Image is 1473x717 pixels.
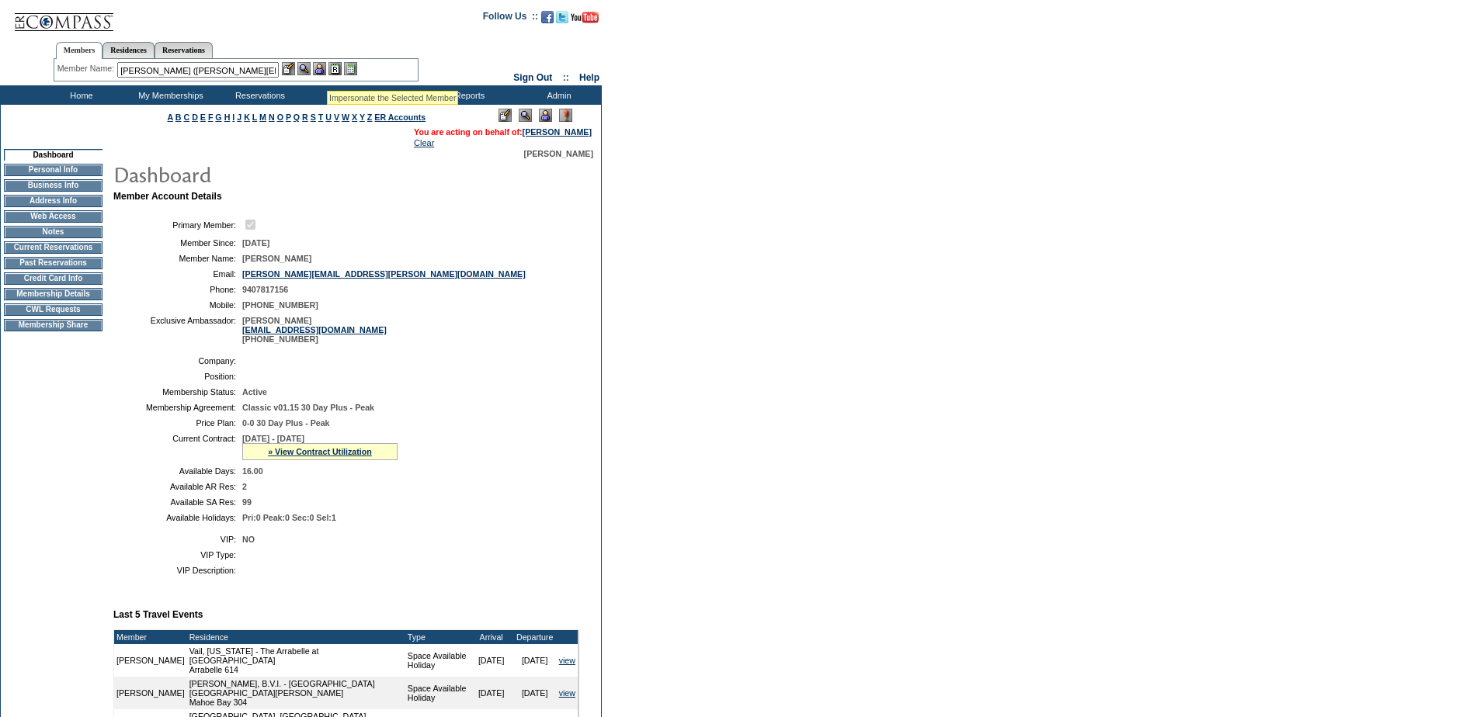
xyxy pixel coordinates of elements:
[244,113,250,122] a: K
[539,109,552,122] img: Impersonate
[499,109,512,122] img: Edit Mode
[513,630,557,644] td: Departure
[559,656,575,665] a: view
[187,677,405,709] td: [PERSON_NAME], B.V.I. - [GEOGRAPHIC_DATA] [GEOGRAPHIC_DATA][PERSON_NAME] Mahoe Bay 304
[113,158,423,189] img: pgTtlDashboard.gif
[168,113,173,122] a: A
[513,677,557,709] td: [DATE]
[311,113,316,122] a: S
[367,113,373,122] a: Z
[277,113,283,122] a: O
[35,85,124,105] td: Home
[571,16,599,25] a: Subscribe to our YouTube Channel
[120,403,236,412] td: Membership Agreement:
[286,113,291,122] a: P
[4,226,102,238] td: Notes
[556,16,568,25] a: Follow us on Twitter
[325,113,332,122] a: U
[344,62,357,75] img: b_calculator.gif
[519,109,532,122] img: View Mode
[242,535,255,544] span: NO
[4,179,102,192] td: Business Info
[405,630,470,644] td: Type
[523,127,592,137] a: [PERSON_NAME]
[215,113,221,122] a: G
[120,466,236,476] td: Available Days:
[4,257,102,269] td: Past Reservations
[4,195,102,207] td: Address Info
[120,356,236,365] td: Company:
[282,62,295,75] img: b_edit.gif
[470,644,513,677] td: [DATE]
[334,113,339,122] a: V
[120,387,236,397] td: Membership Status:
[214,85,303,105] td: Reservations
[120,550,236,559] td: VIP Type:
[556,11,568,23] img: Follow us on Twitter
[120,238,236,248] td: Member Since:
[423,85,512,105] td: Reports
[242,513,336,522] span: Pri:0 Peak:0 Sec:0 Sel:1
[374,113,426,122] a: ER Accounts
[242,482,247,491] span: 2
[120,285,236,294] td: Phone:
[559,688,575,698] a: view
[120,434,236,460] td: Current Contract:
[242,238,269,248] span: [DATE]
[237,113,241,122] a: J
[120,269,236,279] td: Email:
[259,113,266,122] a: M
[268,447,372,456] a: » View Contract Utilization
[297,62,311,75] img: View
[513,72,552,83] a: Sign Out
[414,138,434,147] a: Clear
[524,149,593,158] span: [PERSON_NAME]
[302,113,308,122] a: R
[559,109,572,122] img: Log Concern/Member Elevation
[4,241,102,254] td: Current Reservations
[294,113,300,122] a: Q
[414,127,592,137] span: You are acting on behalf of:
[192,113,198,122] a: D
[120,254,236,263] td: Member Name:
[242,269,526,279] a: [PERSON_NAME][EMAIL_ADDRESS][PERSON_NAME][DOMAIN_NAME]
[405,644,470,677] td: Space Available Holiday
[120,418,236,428] td: Price Plan:
[120,482,236,491] td: Available AR Res:
[242,403,374,412] span: Classic v01.15 30 Day Plus - Peak
[242,254,311,263] span: [PERSON_NAME]
[242,285,288,294] span: 9407817156
[4,149,102,161] td: Dashboard
[242,300,318,310] span: [PHONE_NUMBER]
[120,497,236,507] td: Available SA Res:
[114,630,187,644] td: Member
[571,12,599,23] img: Subscribe to our YouTube Channel
[120,566,236,575] td: VIP Description:
[120,513,236,522] td: Available Holidays:
[513,644,557,677] td: [DATE]
[120,535,236,544] td: VIP:
[541,11,554,23] img: Become our fan on Facebook
[114,677,187,709] td: [PERSON_NAME]
[208,113,214,122] a: F
[124,85,214,105] td: My Memberships
[352,113,357,122] a: X
[113,609,203,620] b: Last 5 Travel Events
[155,42,213,58] a: Reservations
[405,677,470,709] td: Space Available Holiday
[187,630,405,644] td: Residence
[120,300,236,310] td: Mobile:
[242,497,252,507] span: 99
[4,303,102,316] td: CWL Requests
[470,677,513,709] td: [DATE]
[200,113,206,122] a: E
[4,210,102,223] td: Web Access
[512,85,602,105] td: Admin
[242,325,387,334] a: [EMAIL_ADDRESS][DOMAIN_NAME]
[120,217,236,232] td: Primary Member:
[187,644,405,677] td: Vail, [US_STATE] - The Arrabelle at [GEOGRAPHIC_DATA] Arrabelle 614
[242,434,304,443] span: [DATE] - [DATE]
[102,42,155,58] a: Residences
[242,418,330,428] span: 0-0 30 Day Plus - Peak
[242,466,263,476] span: 16.00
